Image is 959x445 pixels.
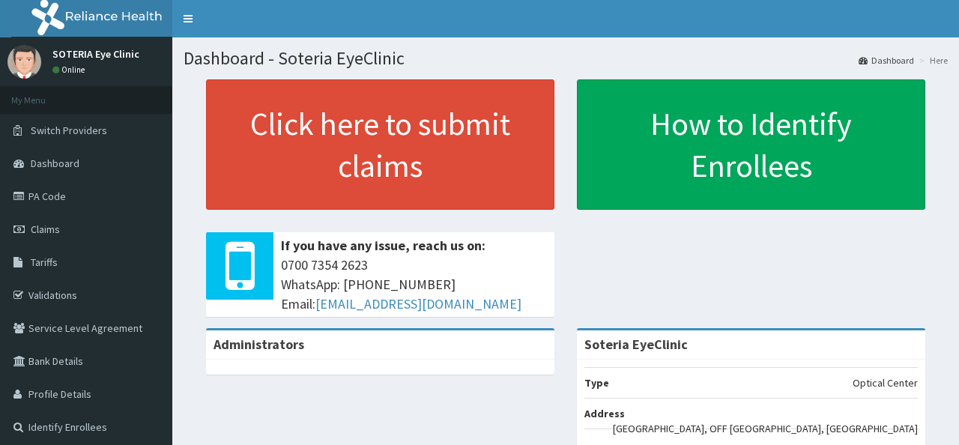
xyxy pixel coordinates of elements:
h1: Dashboard - Soteria EyeClinic [184,49,948,68]
a: Click here to submit claims [206,79,554,210]
p: SOTERIA Eye Clinic [52,49,139,59]
p: Optical Center [853,375,918,390]
img: User Image [7,45,41,79]
b: Type [584,376,609,390]
a: [EMAIL_ADDRESS][DOMAIN_NAME] [315,295,521,312]
p: [GEOGRAPHIC_DATA], OFF [GEOGRAPHIC_DATA], [GEOGRAPHIC_DATA] [613,421,918,436]
b: Administrators [214,336,304,353]
span: Switch Providers [31,124,107,137]
span: Dashboard [31,157,79,170]
span: Claims [31,222,60,236]
b: If you have any issue, reach us on: [281,237,485,254]
a: How to Identify Enrollees [577,79,925,210]
span: Tariffs [31,255,58,269]
li: Here [916,54,948,67]
b: Address [584,407,625,420]
strong: Soteria EyeClinic [584,336,688,353]
a: Dashboard [859,54,914,67]
span: 0700 7354 2623 WhatsApp: [PHONE_NUMBER] Email: [281,255,547,313]
a: Online [52,64,88,75]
